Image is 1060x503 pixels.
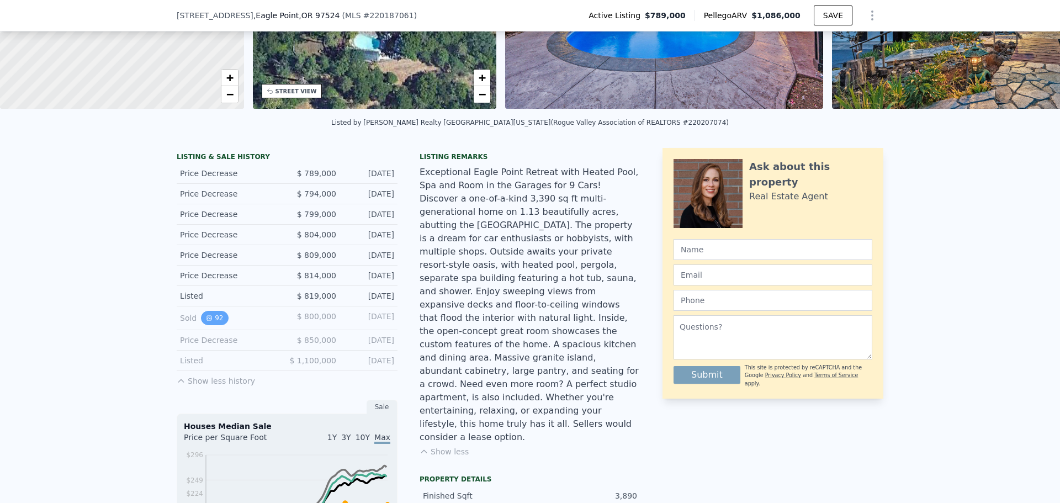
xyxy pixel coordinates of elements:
span: $ 819,000 [297,292,336,300]
div: Sold [180,311,278,325]
div: STREET VIEW [275,87,317,96]
div: Listed by [PERSON_NAME] Realty [GEOGRAPHIC_DATA][US_STATE] (Rogue Valley Association of REALTORS ... [331,119,729,126]
span: 1Y [327,433,337,442]
tspan: $224 [186,490,203,497]
div: Listing remarks [420,152,640,161]
span: # 220187061 [363,11,414,20]
a: Zoom out [474,86,490,103]
a: Privacy Policy [765,372,801,378]
div: Listed [180,355,278,366]
div: [DATE] [345,188,394,199]
button: Show less history [177,371,255,386]
span: $ 789,000 [297,169,336,178]
span: $ 809,000 [297,251,336,260]
div: Price Decrease [180,168,278,179]
span: MLS [345,11,361,20]
div: [DATE] [345,311,394,325]
span: Pellego ARV [704,10,752,21]
a: Zoom out [221,86,238,103]
div: Real Estate Agent [749,190,828,203]
button: Submit [674,366,740,384]
div: [DATE] [345,270,394,281]
div: [DATE] [345,355,394,366]
div: ( ) [342,10,417,21]
div: LISTING & SALE HISTORY [177,152,397,163]
div: 3,890 [530,490,637,501]
span: Max [374,433,390,444]
div: [DATE] [345,168,394,179]
button: Show less [420,446,469,457]
span: , Eagle Point [253,10,340,21]
span: 3Y [341,433,351,442]
div: [DATE] [345,229,394,240]
span: $ 804,000 [297,230,336,239]
div: Price Decrease [180,209,278,220]
span: , OR 97524 [299,11,340,20]
span: $ 799,000 [297,210,336,219]
div: Exceptional Eagle Point Retreat with Heated Pool, Spa and Room in the Garages for 9 Cars! Discove... [420,166,640,444]
div: Listed [180,290,278,301]
span: [STREET_ADDRESS] [177,10,253,21]
div: Price Decrease [180,335,278,346]
span: $ 850,000 [297,336,336,345]
div: This site is protected by reCAPTCHA and the Google and apply. [745,364,872,388]
div: Finished Sqft [423,490,530,501]
div: Price Decrease [180,270,278,281]
span: − [479,87,486,101]
div: [DATE] [345,290,394,301]
span: $789,000 [645,10,686,21]
div: Price Decrease [180,250,278,261]
input: Email [674,264,872,285]
a: Zoom in [221,70,238,86]
button: Show Options [861,4,883,27]
div: Price Decrease [180,229,278,240]
div: Houses Median Sale [184,421,390,432]
span: $ 1,100,000 [289,356,336,365]
span: $ 800,000 [297,312,336,321]
div: Price Decrease [180,188,278,199]
button: View historical data [201,311,228,325]
a: Terms of Service [814,372,858,378]
div: [DATE] [345,335,394,346]
tspan: $296 [186,451,203,459]
span: 10Y [356,433,370,442]
div: Sale [367,400,397,414]
input: Name [674,239,872,260]
span: $1,086,000 [751,11,801,20]
tspan: $249 [186,476,203,484]
div: Property details [420,475,640,484]
div: [DATE] [345,209,394,220]
a: Zoom in [474,70,490,86]
span: − [226,87,233,101]
input: Phone [674,290,872,311]
div: [DATE] [345,250,394,261]
span: + [226,71,233,84]
span: + [479,71,486,84]
div: Price per Square Foot [184,432,287,449]
div: Ask about this property [749,159,872,190]
button: SAVE [814,6,852,25]
span: $ 794,000 [297,189,336,198]
span: Active Listing [589,10,645,21]
span: $ 814,000 [297,271,336,280]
